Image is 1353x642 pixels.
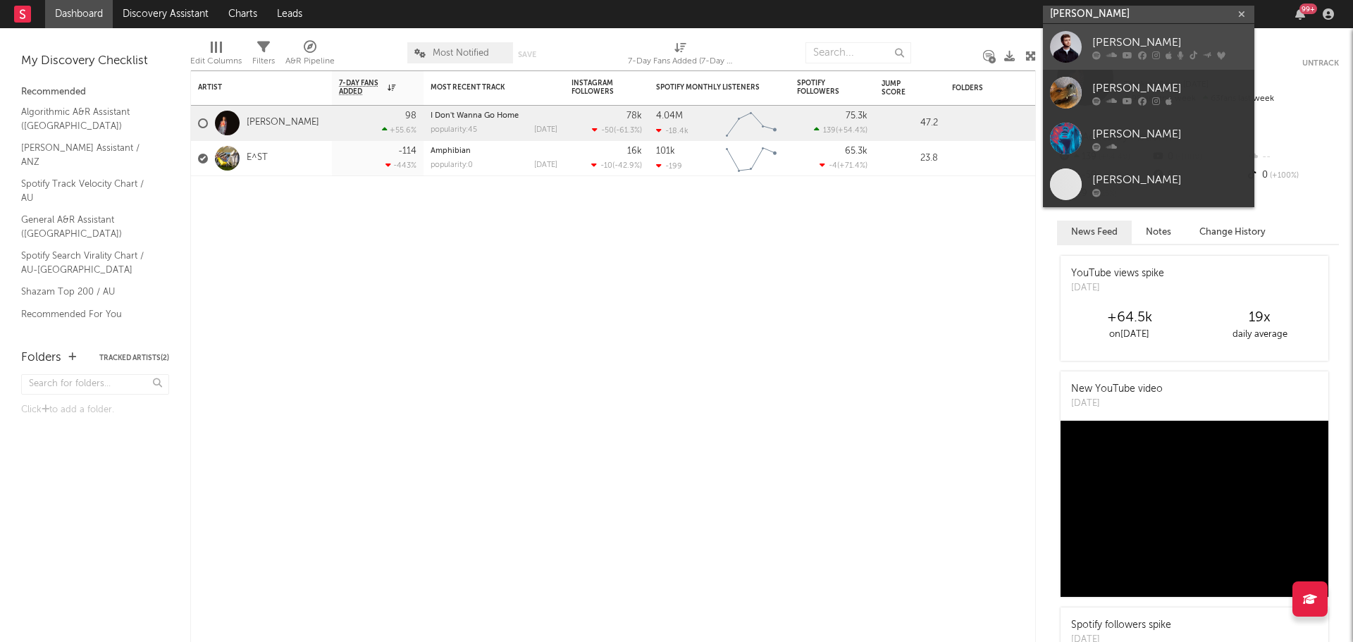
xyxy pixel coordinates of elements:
div: -199 [656,161,682,171]
span: -10 [600,162,612,170]
button: Save [518,51,536,58]
div: 75.3k [846,111,867,121]
div: 23.8 [882,150,938,167]
div: Click to add a folder. [21,402,169,419]
span: -4 [829,162,837,170]
span: -42.9 % [614,162,640,170]
div: 99 + [1299,4,1317,14]
div: -18.4k [656,126,688,135]
div: A&R Pipeline [285,53,335,70]
div: -- [1245,148,1339,166]
span: -50 [601,127,614,135]
div: +55.6 % [382,125,416,135]
a: I Don't Wanna Go Home [431,112,519,120]
div: Filters [252,53,275,70]
a: E^ST [247,152,268,164]
div: 47.2 [882,115,938,132]
div: ( ) [591,161,642,170]
div: ( ) [814,125,867,135]
div: 7-Day Fans Added (7-Day Fans Added) [628,53,734,70]
div: New YouTube video [1071,382,1163,397]
svg: Chart title [719,106,783,141]
div: Folders [21,350,61,366]
a: [PERSON_NAME] [1043,24,1254,70]
div: Amphibian [431,147,557,155]
span: +54.4 % [838,127,865,135]
div: 78k [626,111,642,121]
div: 98 [405,111,416,121]
div: I Don't Wanna Go Home [431,112,557,120]
a: [PERSON_NAME] Assistant / ANZ [21,140,155,169]
a: Algorithmic A&R Assistant ([GEOGRAPHIC_DATA]) [21,104,155,133]
div: Instagram Followers [572,79,621,96]
div: 101k [656,147,675,156]
a: Shazam Top 200 / AU [21,284,155,300]
svg: Chart title [719,141,783,176]
div: on [DATE] [1064,326,1194,343]
input: Search for folders... [21,374,169,395]
div: [DATE] [534,126,557,134]
div: 7-Day Fans Added (7-Day Fans Added) [628,35,734,76]
div: Folders [952,84,1058,92]
div: 4.04M [656,111,683,121]
div: popularity: 45 [431,126,477,134]
a: [PERSON_NAME] [1043,116,1254,161]
input: Search... [805,42,911,63]
a: [PERSON_NAME] [1043,70,1254,116]
div: popularity: 0 [431,161,473,169]
span: Most Notified [433,49,489,58]
span: -61.3 % [616,127,640,135]
div: 16k [627,147,642,156]
span: +100 % [1268,172,1299,180]
a: [PERSON_NAME] [247,117,319,129]
div: ( ) [820,161,867,170]
a: General A&R Assistant ([GEOGRAPHIC_DATA]) [21,212,155,241]
div: Recommended [21,84,169,101]
div: Spotify Followers [797,79,846,96]
div: My Discovery Checklist [21,53,169,70]
div: -443 % [385,161,416,170]
div: YouTube views spike [1071,266,1164,281]
div: [PERSON_NAME] [1092,125,1247,142]
button: Untrack [1302,56,1339,70]
button: Tracked Artists(2) [99,354,169,362]
div: Spotify followers spike [1071,618,1171,633]
a: Amphibian [431,147,471,155]
div: Edit Columns [190,35,242,76]
span: 139 [823,127,836,135]
div: ( ) [592,125,642,135]
a: Recommended For You [21,307,155,322]
div: Most Recent Track [431,83,536,92]
div: Jump Score [882,80,917,97]
div: [DATE] [1071,397,1163,411]
div: 19 x [1194,309,1325,326]
div: [DATE] [534,161,557,169]
div: Edit Columns [190,53,242,70]
span: 7-Day Fans Added [339,79,384,96]
div: 65.3k [845,147,867,156]
div: daily average [1194,326,1325,343]
span: +71.4 % [839,162,865,170]
div: 0 [1245,166,1339,185]
button: News Feed [1057,221,1132,244]
div: A&R Pipeline [285,35,335,76]
div: Filters [252,35,275,76]
div: [PERSON_NAME] [1092,171,1247,188]
div: [PERSON_NAME] [1092,34,1247,51]
div: Artist [198,83,304,92]
a: [PERSON_NAME] [1043,161,1254,207]
input: Search for artists [1043,6,1254,23]
div: +64.5k [1064,309,1194,326]
div: -114 [398,147,416,156]
button: Change History [1185,221,1280,244]
button: Notes [1132,221,1185,244]
button: 99+ [1295,8,1305,20]
a: Spotify Track Velocity Chart / AU [21,176,155,205]
a: Spotify Search Virality Chart / AU-[GEOGRAPHIC_DATA] [21,248,155,277]
div: [PERSON_NAME] [1092,80,1247,97]
div: [DATE] [1071,281,1164,295]
div: Spotify Monthly Listeners [656,83,762,92]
